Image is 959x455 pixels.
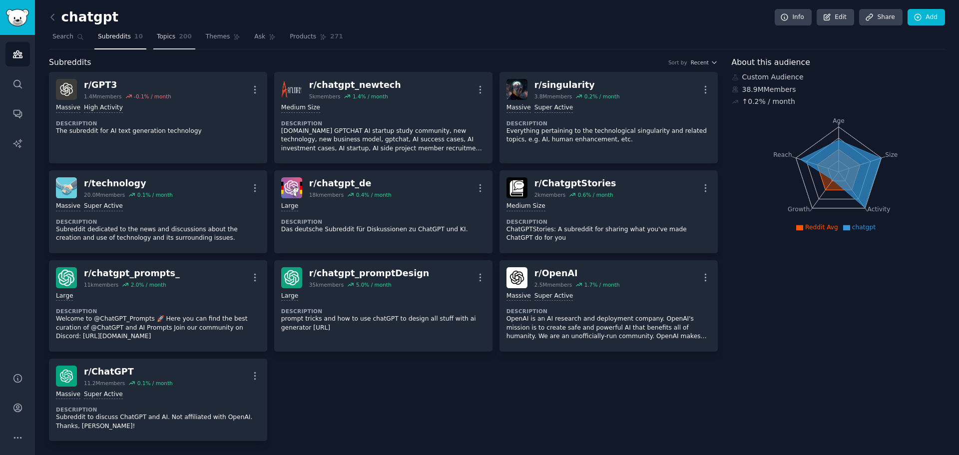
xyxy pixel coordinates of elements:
[84,390,123,400] div: Super Active
[732,72,946,82] div: Custom Audience
[584,93,620,100] div: 0.2 % / month
[281,202,298,211] div: Large
[134,93,171,100] div: -0.1 % / month
[49,72,267,163] a: GPT3r/GPT31.4Mmembers-0.1% / monthMassiveHigh ActivityDescriptionThe subreddit for AI text genera...
[309,281,344,288] div: 35k members
[281,218,485,225] dt: Description
[506,225,711,243] p: ChatGPTStories: A subreddit for sharing what you've made ChatGPT do for you
[281,267,302,288] img: chatgpt_promptDesign
[56,366,77,387] img: ChatGPT
[84,177,173,190] div: r/ technology
[254,32,265,41] span: Ask
[788,206,810,213] tspan: Growth
[84,380,125,387] div: 11.2M members
[691,59,709,66] span: Recent
[274,260,492,352] a: chatgpt_promptDesignr/chatgpt_promptDesign35kmembers5.0% / monthLargeDescriptionprompt tricks and...
[137,380,173,387] div: 0.1 % / month
[534,177,616,190] div: r/ ChatgptStories
[534,292,573,301] div: Super Active
[732,84,946,95] div: 38.9M Members
[534,103,573,113] div: Super Active
[274,72,492,163] a: chatgpt_newtechr/chatgpt_newtech5kmembers1.4% / monthMedium SizeDescription[DOMAIN_NAME] GPTCHAT ...
[179,32,192,41] span: 200
[84,281,118,288] div: 11k members
[499,170,718,253] a: ChatgptStoriesr/ChatgptStories2kmembers0.6% / monthMedium SizeDescriptionChatGPTStories: A subred...
[206,32,230,41] span: Themes
[49,170,267,253] a: technologyr/technology20.0Mmembers0.1% / monthMassiveSuper ActiveDescriptionSubreddit dedicated t...
[56,177,77,198] img: technology
[578,191,613,198] div: 0.6 % / month
[506,177,527,198] img: ChatgptStories
[859,9,902,26] a: Share
[506,127,711,144] p: Everything pertaining to the technological singularity and related topics, e.g. AI, human enhance...
[353,93,388,100] div: 1.4 % / month
[49,9,118,25] h2: chatgpt
[56,267,77,288] img: chatgpt_prompts_
[506,79,527,100] img: singularity
[356,191,392,198] div: 0.4 % / month
[309,93,341,100] div: 5k members
[506,292,531,301] div: Massive
[281,292,298,301] div: Large
[56,315,260,341] p: Welcome to @ChatGPT_Prompts 🚀 Here you can find the best curation of @ChatGPT and AI Prompts Join...
[94,29,146,49] a: Subreddits10
[356,281,392,288] div: 5.0 % / month
[84,103,123,113] div: High Activity
[833,117,845,124] tspan: Age
[309,177,392,190] div: r/ chatgpt_de
[84,202,123,211] div: Super Active
[506,218,711,225] dt: Description
[251,29,279,49] a: Ask
[202,29,244,49] a: Themes
[281,120,485,127] dt: Description
[131,281,166,288] div: 2.0 % / month
[56,390,80,400] div: Massive
[309,79,401,91] div: r/ chatgpt_newtech
[506,315,711,341] p: OpenAI is an AI research and deployment company. OpenAI's mission is to create safe and powerful ...
[885,151,898,158] tspan: Size
[309,267,429,280] div: r/ chatgpt_promptDesign
[534,191,566,198] div: 2k members
[286,29,346,49] a: Products271
[56,120,260,127] dt: Description
[506,202,545,211] div: Medium Size
[506,103,531,113] div: Massive
[49,56,91,69] span: Subreddits
[84,366,173,378] div: r/ ChatGPT
[534,79,620,91] div: r/ singularity
[281,127,485,153] p: [DOMAIN_NAME] GPTCHAT AI startup study community, new technology, new business model, gptchat, AI...
[867,206,890,213] tspan: Activity
[534,93,572,100] div: 3.8M members
[6,9,29,26] img: GummySearch logo
[56,202,80,211] div: Massive
[732,56,810,69] span: About this audience
[330,32,343,41] span: 271
[908,9,945,26] a: Add
[281,177,302,198] img: chatgpt_de
[56,308,260,315] dt: Description
[668,59,687,66] div: Sort by
[49,260,267,352] a: chatgpt_prompts_r/chatgpt_prompts_11kmembers2.0% / monthLargeDescriptionWelcome to @ChatGPT_Promp...
[56,225,260,243] p: Subreddit dedicated to the news and discussions about the creation and use of technology and its ...
[56,292,73,301] div: Large
[137,191,173,198] div: 0.1 % / month
[281,225,485,234] p: Das deutsche Subreddit für Diskussionen zu ChatGPT und KI.
[775,9,812,26] a: Info
[499,260,718,352] a: OpenAIr/OpenAI2.5Mmembers1.7% / monthMassiveSuper ActiveDescriptionOpenAI is an AI research and d...
[584,281,620,288] div: 1.7 % / month
[534,267,620,280] div: r/ OpenAI
[84,79,171,91] div: r/ GPT3
[290,32,316,41] span: Products
[742,96,795,107] div: ↑ 0.2 % / month
[506,267,527,288] img: OpenAI
[56,127,260,136] p: The subreddit for AI text generation technology
[281,315,485,332] p: prompt tricks and how to use chatGPT to design all stuff with ai generator [URL]
[84,93,122,100] div: 1.4M members
[852,224,876,231] span: chatgpt
[134,32,143,41] span: 10
[56,79,77,100] img: GPT3
[281,79,302,100] img: chatgpt_newtech
[56,406,260,413] dt: Description
[56,218,260,225] dt: Description
[506,120,711,127] dt: Description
